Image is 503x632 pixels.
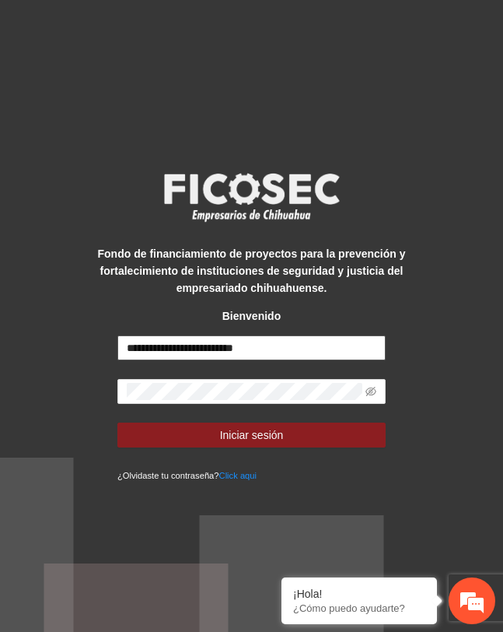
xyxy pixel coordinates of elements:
img: logo [154,168,348,226]
strong: Fondo de financiamiento de proyectos para la prevención y fortalecimiento de instituciones de seg... [98,248,406,294]
span: Iniciar sesión [220,427,284,444]
button: Iniciar sesión [117,423,386,448]
a: Click aqui [219,471,257,480]
small: ¿Olvidaste tu contraseña? [117,471,257,480]
span: eye-invisible [365,386,376,397]
div: ¡Hola! [293,588,425,600]
strong: Bienvenido [222,310,281,322]
p: ¿Cómo puedo ayudarte? [293,602,425,614]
